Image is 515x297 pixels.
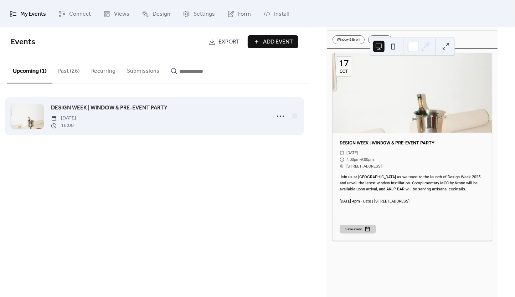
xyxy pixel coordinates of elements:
[274,9,289,20] span: Install
[263,38,293,46] span: Add Event
[51,114,76,122] span: [DATE]
[86,56,121,83] button: Recurring
[248,35,298,48] button: Add Event
[346,163,382,170] span: [STREET_ADDRESS]
[333,35,365,44] div: Window & Event
[98,3,135,25] a: Views
[52,56,86,83] button: Past (26)
[11,34,35,50] span: Events
[340,225,376,234] button: Save event
[53,3,96,25] a: Connect
[194,9,215,20] span: Settings
[137,3,176,25] a: Design
[258,3,294,25] a: Install
[340,149,344,156] div: ​
[20,9,46,20] span: My Events
[51,122,76,129] span: 16:00
[69,9,91,20] span: Connect
[121,56,165,83] button: Submissions
[368,35,392,44] div: AKJP BAR
[346,149,358,156] span: [DATE]
[346,156,360,163] span: 4:00pm
[203,35,245,48] a: Export
[361,156,374,163] span: 9:00pm
[333,174,492,210] div: Join us at [GEOGRAPHIC_DATA] as we toast to the launch of Design Week 2025 and unveil the latest ...
[4,3,51,25] a: My Events
[218,38,240,46] span: Export
[51,104,168,112] span: DESIGN WEEK | WINDOW & PRE-EVENT PARTY
[360,156,361,163] span: -
[114,9,129,20] span: Views
[7,56,52,83] button: Upcoming (1)
[339,60,349,68] div: 17
[238,9,251,20] span: Form
[153,9,170,20] span: Design
[333,140,492,147] div: DESIGN WEEK | WINDOW & PRE-EVENT PARTY
[340,163,344,170] div: ​
[222,3,256,25] a: Form
[340,156,344,163] div: ​
[340,69,348,73] div: Oct
[51,103,168,113] a: DESIGN WEEK | WINDOW & PRE-EVENT PARTY
[177,3,220,25] a: Settings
